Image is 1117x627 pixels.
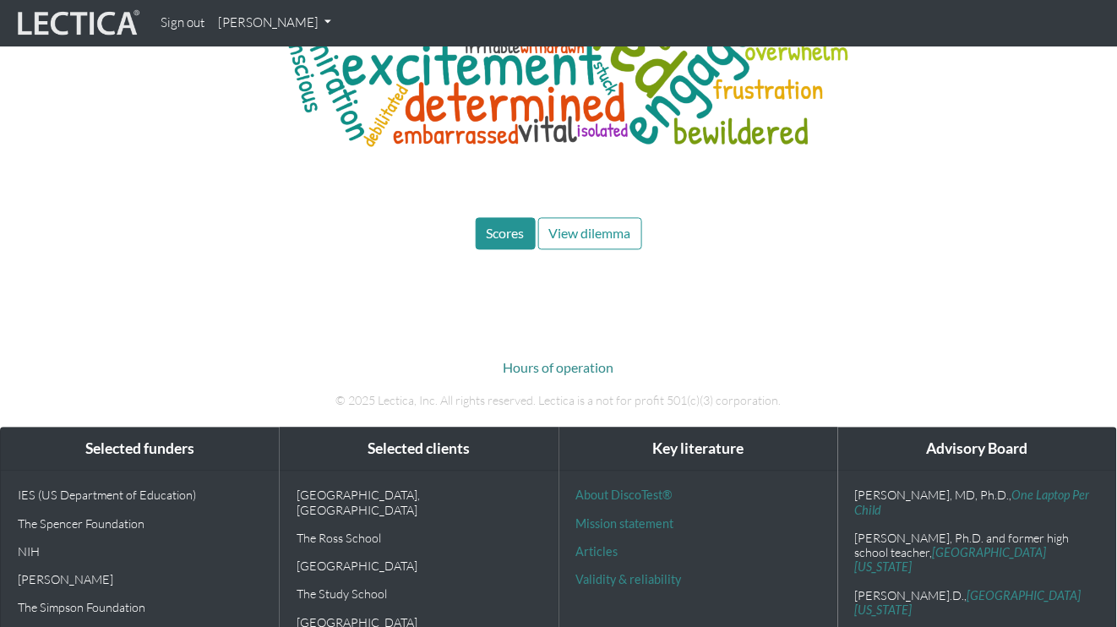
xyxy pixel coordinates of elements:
p: [PERSON_NAME] [18,573,262,587]
p: The Study School [297,587,541,602]
div: Selected funders [1,428,279,472]
a: [GEOGRAPHIC_DATA][US_STATE] [855,589,1082,618]
a: One Laptop Per Child [855,488,1090,517]
p: [PERSON_NAME], MD, Ph.D., [855,488,1099,518]
p: NIH [18,545,262,559]
p: [GEOGRAPHIC_DATA], [GEOGRAPHIC_DATA] [297,488,541,518]
span: Scores [487,226,525,242]
img: lecticalive [14,8,140,40]
a: Validity & reliability [576,573,682,587]
p: The Spencer Foundation [18,517,262,532]
p: The Ross School [297,532,541,546]
p: [GEOGRAPHIC_DATA] [297,559,541,574]
a: Articles [576,545,618,559]
a: [GEOGRAPHIC_DATA][US_STATE] [855,546,1047,575]
div: Selected clients [280,428,558,472]
a: Mission statement [576,517,674,532]
a: [PERSON_NAME] [211,7,338,40]
p: [PERSON_NAME].D., [855,589,1099,619]
span: View dilemma [549,226,631,242]
p: The Simpson Foundation [18,601,262,615]
div: Key literature [559,428,837,472]
a: About DiscoTest® [576,488,673,503]
button: Scores [476,218,536,250]
p: [PERSON_NAME], Ph.D. and former high school teacher, [855,532,1099,575]
p: © 2025 Lectica, Inc. All rights reserved. Lectica is a not for profit 501(c)(3) corporation. [90,392,1027,411]
a: Hours of operation [504,360,614,376]
div: Advisory Board [838,428,1116,472]
button: View dilemma [538,218,642,250]
a: Sign out [154,7,211,40]
p: IES (US Department of Education) [18,488,262,503]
